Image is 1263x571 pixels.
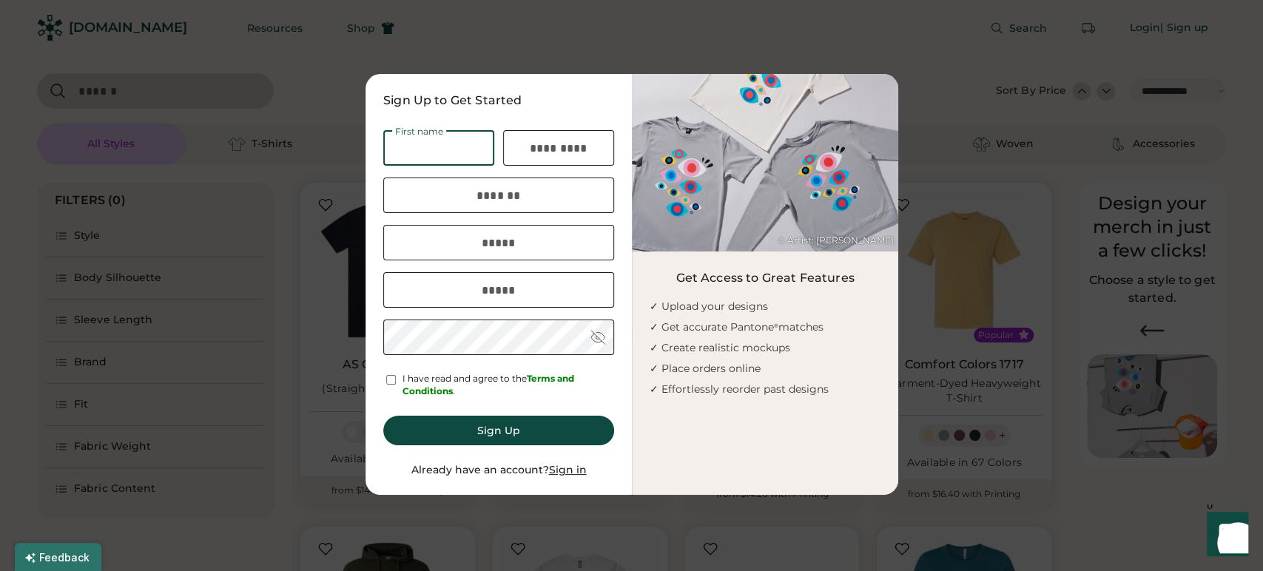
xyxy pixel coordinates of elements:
img: Web-Rendered_Studio-3.jpg [632,74,898,251]
div: First name [392,127,446,136]
sup: ® [774,322,778,329]
font: Terms and Conditions [403,373,576,396]
div: ✓ Upload your designs ✓ Get accurate Pantone matches ✓ Create realistic mockups ✓ Place orders on... [650,296,898,399]
div: I have read and agree to the . [403,373,614,398]
div: Sign Up to Get Started [383,92,614,109]
u: Sign in [548,463,586,476]
div: Already have an account? [411,463,586,478]
iframe: Front Chat [1193,504,1256,568]
div: Get Access to Great Features [676,269,854,287]
div: © Artist: [PERSON_NAME] [778,234,894,247]
button: Sign Up [383,416,614,445]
